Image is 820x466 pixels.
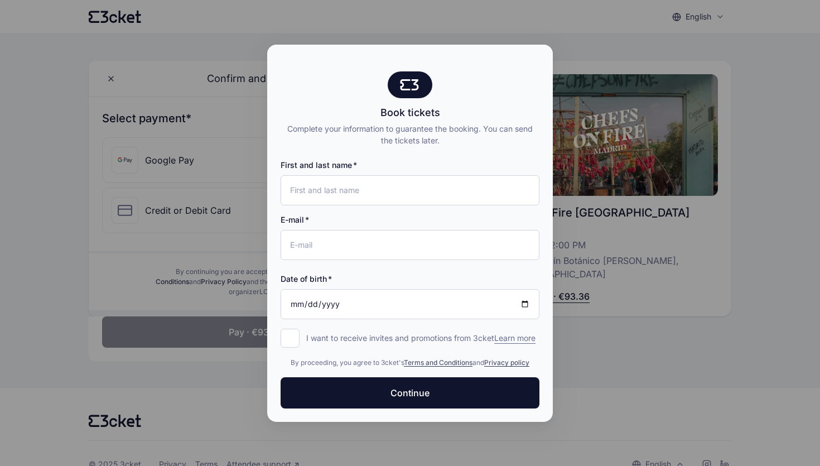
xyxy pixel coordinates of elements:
[281,175,539,205] input: First and last name
[281,289,539,319] input: Date of birth
[390,386,430,400] span: Continue
[281,377,539,409] button: Continue
[281,160,357,171] label: First and last name
[281,105,539,121] div: Book tickets
[281,123,539,146] div: Complete your information to guarantee the booking. You can send the tickets later.
[306,333,536,344] p: I want to receive invites and promotions from 3cket
[404,358,472,367] a: Terms and Conditions
[494,333,536,344] span: Learn more
[281,214,309,225] label: E-mail
[281,230,539,260] input: E-mail
[281,357,539,368] div: By proceeding, you agree to 3cket's and
[281,273,332,285] label: Date of birth
[484,358,529,367] a: Privacy policy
